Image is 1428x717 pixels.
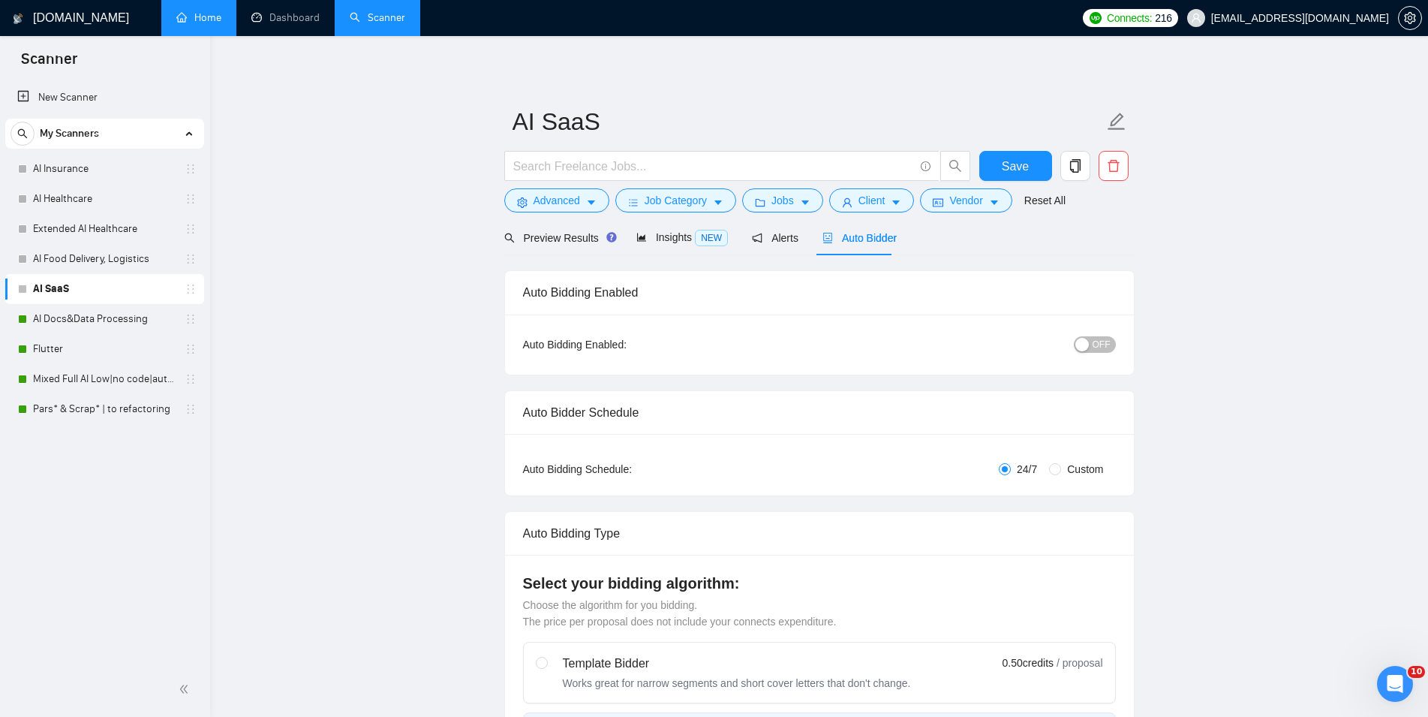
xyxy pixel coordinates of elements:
span: caret-down [800,197,810,208]
span: caret-down [891,197,901,208]
span: holder [185,253,197,265]
a: AI Healthcare [33,184,176,214]
span: 24/7 [1011,461,1043,477]
button: search [940,151,970,181]
div: Auto Bidding Enabled [523,271,1116,314]
iframe: Intercom live chat [1377,666,1413,702]
span: folder [755,197,765,208]
span: copy [1061,159,1090,173]
h4: Select your bidding algorithm: [523,573,1116,594]
img: logo [13,7,23,31]
button: copy [1060,151,1090,181]
span: user [842,197,852,208]
span: double-left [179,682,194,697]
span: Advanced [534,192,580,209]
button: idcardVendorcaret-down [920,188,1012,212]
span: Insights [636,231,728,243]
span: info-circle [921,161,930,171]
span: idcard [933,197,943,208]
a: AI Docs&Data Processing [33,304,176,334]
a: Pars* & Scrap* | to refactoring [33,394,176,424]
span: holder [185,343,197,355]
span: holder [185,163,197,175]
span: robot [822,233,833,243]
span: user [1191,13,1201,23]
span: NEW [695,230,728,246]
button: settingAdvancedcaret-down [504,188,609,212]
span: / proposal [1057,655,1102,670]
div: Auto Bidder Schedule [523,391,1116,434]
span: setting [1399,12,1421,24]
span: holder [185,373,197,385]
a: homeHome [176,11,221,24]
span: Job Category [645,192,707,209]
a: Mixed Full AI Low|no code|automations [33,364,176,394]
input: Scanner name... [513,103,1104,140]
button: barsJob Categorycaret-down [615,188,736,212]
span: setting [517,197,528,208]
button: setting [1398,6,1422,30]
span: holder [185,193,197,205]
a: AI SaaS [33,274,176,304]
span: delete [1099,159,1128,173]
a: setting [1398,12,1422,24]
button: userClientcaret-down [829,188,915,212]
span: holder [185,403,197,415]
input: Search Freelance Jobs... [513,157,914,176]
span: Alerts [752,232,798,244]
span: caret-down [713,197,723,208]
button: folderJobscaret-down [742,188,823,212]
a: AI Insurance [33,154,176,184]
div: Auto Bidding Enabled: [523,336,720,353]
span: 216 [1155,10,1171,26]
span: Client [858,192,885,209]
span: notification [752,233,762,243]
span: OFF [1093,336,1111,353]
span: search [941,159,970,173]
span: Vendor [949,192,982,209]
span: search [11,128,34,139]
li: My Scanners [5,119,204,424]
button: Save [979,151,1052,181]
span: Choose the algorithm for you bidding. The price per proposal does not include your connects expen... [523,599,837,628]
div: Works great for narrow segments and short cover letters that don't change. [563,676,911,691]
span: area-chart [636,232,647,243]
li: New Scanner [5,83,204,113]
span: 0.50 credits [1003,655,1054,671]
span: search [504,233,515,243]
span: Connects: [1107,10,1152,26]
button: delete [1099,151,1129,181]
span: Custom [1061,461,1109,477]
a: AI Food Delivery, Logistics [33,244,176,274]
a: Reset All [1024,192,1066,209]
span: caret-down [586,197,597,208]
span: Scanner [9,48,89,80]
div: Template Bidder [563,655,911,673]
a: dashboardDashboard [251,11,320,24]
span: caret-down [989,197,1000,208]
button: search [11,122,35,146]
span: My Scanners [40,119,99,149]
span: bars [628,197,639,208]
div: Tooltip anchor [605,230,618,244]
div: Auto Bidding Schedule: [523,461,720,477]
a: New Scanner [17,83,192,113]
a: searchScanner [350,11,405,24]
span: holder [185,313,197,325]
span: Save [1002,157,1029,176]
span: Auto Bidder [822,232,897,244]
a: Flutter [33,334,176,364]
span: Preview Results [504,232,612,244]
span: edit [1107,112,1126,131]
span: Jobs [771,192,794,209]
span: holder [185,283,197,295]
div: Auto Bidding Type [523,512,1116,555]
span: 10 [1408,666,1425,678]
span: holder [185,223,197,235]
a: Extended AI Healthcare [33,214,176,244]
img: upwork-logo.png [1090,12,1102,24]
